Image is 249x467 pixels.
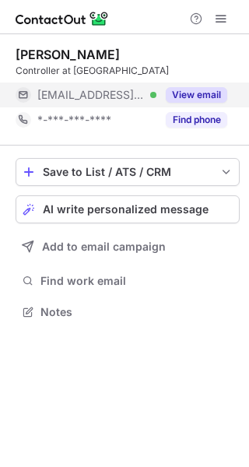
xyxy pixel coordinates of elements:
span: Find work email [40,274,233,288]
button: Reveal Button [166,87,227,103]
div: [PERSON_NAME] [16,47,120,62]
button: Notes [16,301,240,323]
button: Reveal Button [166,112,227,128]
button: Find work email [16,270,240,292]
span: [EMAIL_ADDRESS][DOMAIN_NAME] [37,88,145,102]
div: Save to List / ATS / CRM [43,166,212,178]
button: save-profile-one-click [16,158,240,186]
button: Add to email campaign [16,233,240,261]
span: Notes [40,305,233,319]
span: AI write personalized message [43,203,209,216]
img: ContactOut v5.3.10 [16,9,109,28]
div: Controller at [GEOGRAPHIC_DATA] [16,64,240,78]
button: AI write personalized message [16,195,240,223]
span: Add to email campaign [42,241,166,253]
